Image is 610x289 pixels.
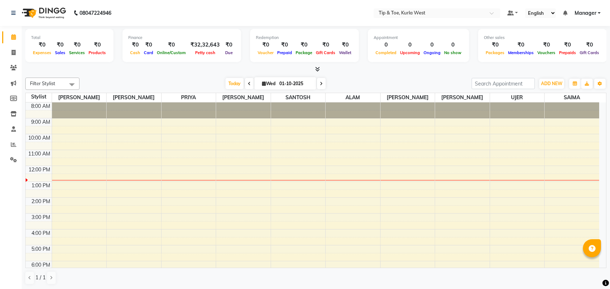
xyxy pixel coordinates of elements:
[275,50,294,55] span: Prepaid
[27,166,52,174] div: 12:00 PM
[35,274,46,281] span: 1 / 1
[381,93,435,102] span: [PERSON_NAME]
[87,50,108,55] span: Products
[422,50,442,55] span: Ongoing
[216,93,271,102] span: [PERSON_NAME]
[557,41,578,49] div: ₹0
[30,102,52,110] div: 8:00 AM
[142,50,155,55] span: Card
[30,198,52,205] div: 2:00 PM
[271,93,326,102] span: SANTOSH
[490,93,545,102] span: UJER
[193,50,217,55] span: Petty cash
[30,118,52,126] div: 9:00 AM
[188,41,223,49] div: ₹32,32,643
[53,41,67,49] div: ₹0
[107,93,161,102] span: [PERSON_NAME]
[155,50,188,55] span: Online/Custom
[155,41,188,49] div: ₹0
[31,35,108,41] div: Total
[472,78,535,89] input: Search Appointment
[162,93,216,102] span: PRIYA
[374,50,398,55] span: Completed
[435,93,490,102] span: [PERSON_NAME]
[30,229,52,237] div: 4:00 PM
[506,50,536,55] span: Memberships
[18,3,68,23] img: logo
[223,41,235,49] div: ₹0
[506,41,536,49] div: ₹0
[256,41,275,49] div: ₹0
[27,134,52,142] div: 10:00 AM
[541,81,562,86] span: ADD NEW
[374,35,463,41] div: Appointment
[128,50,142,55] span: Cash
[314,50,337,55] span: Gift Cards
[484,41,506,49] div: ₹0
[536,50,557,55] span: Vouchers
[26,93,52,101] div: Stylist
[398,50,422,55] span: Upcoming
[557,50,578,55] span: Prepaids
[30,261,52,269] div: 6:00 PM
[128,35,235,41] div: Finance
[52,93,107,102] span: [PERSON_NAME]
[27,150,52,158] div: 11:00 AM
[260,81,277,86] span: Wed
[484,35,601,41] div: Other sales
[277,78,313,89] input: 2025-10-01
[575,9,596,17] span: Manager
[31,50,53,55] span: Expenses
[128,41,142,49] div: ₹0
[256,50,275,55] span: Voucher
[337,41,353,49] div: ₹0
[67,50,87,55] span: Services
[223,50,235,55] span: Due
[314,41,337,49] div: ₹0
[30,245,52,253] div: 5:00 PM
[580,260,603,282] iframe: chat widget
[67,41,87,49] div: ₹0
[87,41,108,49] div: ₹0
[30,214,52,221] div: 3:00 PM
[326,93,380,102] span: ALAM
[294,50,314,55] span: Package
[275,41,294,49] div: ₹0
[536,41,557,49] div: ₹0
[398,41,422,49] div: 0
[294,41,314,49] div: ₹0
[225,78,244,89] span: Today
[484,50,506,55] span: Packages
[539,79,564,89] button: ADD NEW
[578,50,601,55] span: Gift Cards
[422,41,442,49] div: 0
[374,41,398,49] div: 0
[53,50,67,55] span: Sales
[31,41,53,49] div: ₹0
[545,93,599,102] span: SAIMA
[30,182,52,189] div: 1:00 PM
[30,80,55,86] span: Filter Stylist
[442,41,463,49] div: 0
[578,41,601,49] div: ₹0
[142,41,155,49] div: ₹0
[337,50,353,55] span: Wallet
[256,35,353,41] div: Redemption
[80,3,111,23] b: 08047224946
[442,50,463,55] span: No show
